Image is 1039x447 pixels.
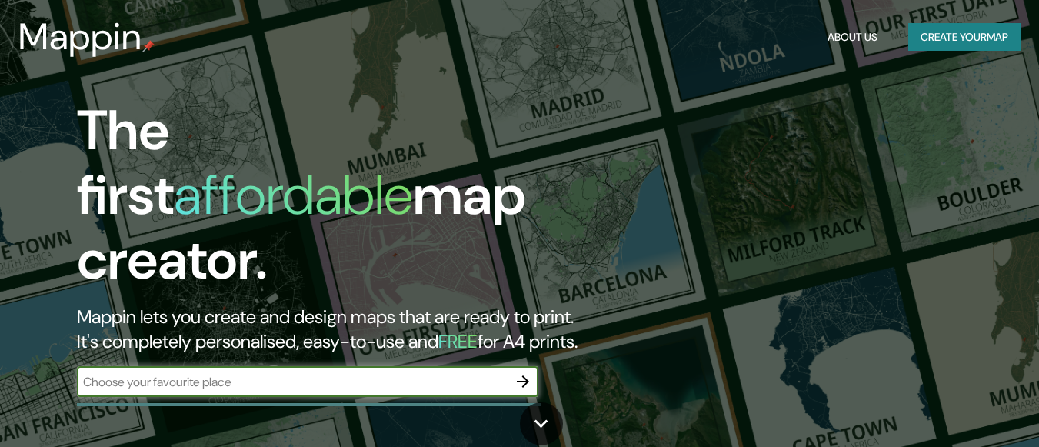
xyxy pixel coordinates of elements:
iframe: Help widget launcher [902,387,1022,430]
h3: Mappin [18,15,142,58]
h1: The first map creator. [77,98,597,305]
h5: FREE [438,329,478,353]
input: Choose your favourite place [77,373,508,391]
button: Create yourmap [908,23,1021,52]
button: About Us [821,23,884,52]
h1: affordable [174,159,413,231]
img: mappin-pin [142,40,155,52]
h2: Mappin lets you create and design maps that are ready to print. It's completely personalised, eas... [77,305,597,354]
